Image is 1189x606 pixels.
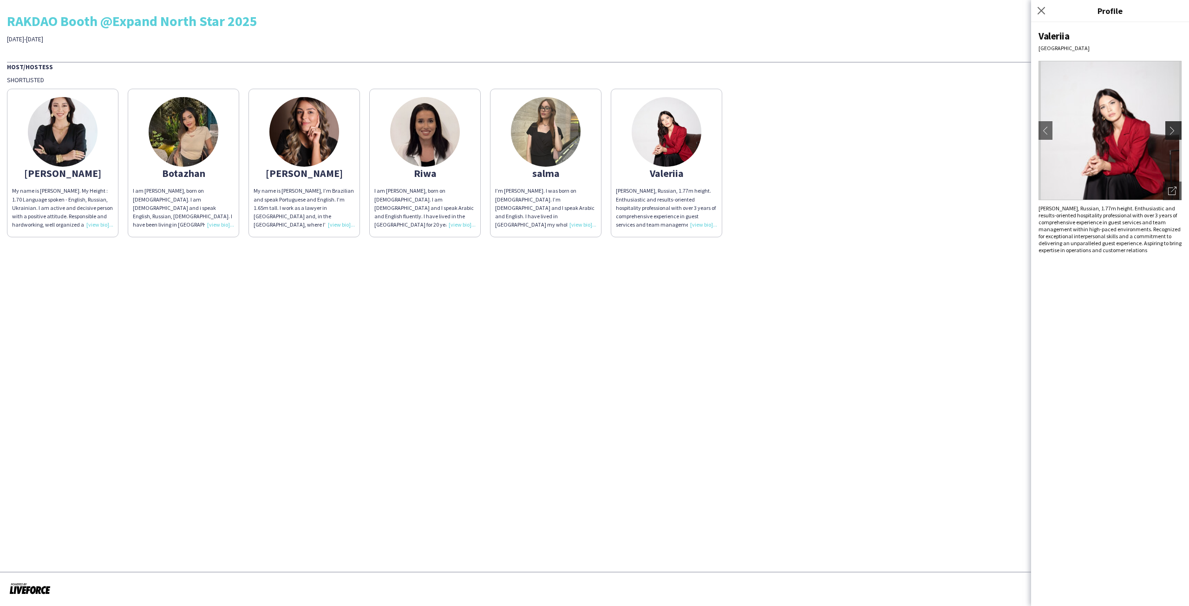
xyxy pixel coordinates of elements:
img: Crew avatar or photo [1039,61,1182,200]
img: thumb-2d7b2d94-a3ec-45da-9ea2-347764875c5c.jpg [511,97,581,167]
div: salma [495,169,596,177]
h3: Profile [1031,5,1189,17]
img: Powered by Liveforce [9,582,51,595]
div: [PERSON_NAME], Russian, 1.77m height. Enthusiastic and results-oriented hospitality professional ... [616,187,717,229]
img: thumb-66f58db5b7d32.jpeg [28,97,98,167]
div: I’m [PERSON_NAME]. I was born on [DEMOGRAPHIC_DATA]. I’m [DEMOGRAPHIC_DATA] and I speak Arabic an... [495,187,596,229]
div: Host/Hostess [7,62,1182,71]
div: Valeriia [1039,30,1182,42]
div: Riwa [374,169,476,177]
div: [GEOGRAPHIC_DATA] [1039,45,1182,52]
div: My name is [PERSON_NAME], I’m Brazilian and speak Portuguese and English. I’m 1.65m tall. I work ... [254,187,355,229]
img: thumb-661349bbd80cd.jpg [149,97,218,167]
div: [PERSON_NAME] [12,169,113,177]
div: [PERSON_NAME], Russian, 1.77m height. Enthusiastic and results-oriented hospitality professional ... [1039,205,1182,254]
img: thumb-655a2beba6011.jpeg [390,97,460,167]
div: I am [PERSON_NAME], born on [DEMOGRAPHIC_DATA]. I am [DEMOGRAPHIC_DATA] and i speak English, Russ... [133,187,234,229]
div: Valeriia [616,169,717,177]
img: thumb-66f82e9b12624.jpeg [632,97,701,167]
div: [PERSON_NAME] [254,169,355,177]
div: Shortlisted [7,76,1182,84]
div: [DATE]-[DATE] [7,35,418,43]
img: thumb-68b7e7e538877.jpeg [269,97,339,167]
div: Open photos pop-in [1163,182,1182,200]
div: My name is [PERSON_NAME]. My Height : 1.70 Language spoken - English, Russian, Ukrainian. I am ac... [12,187,113,229]
div: Botazhan [133,169,234,177]
div: I am [PERSON_NAME], born on [DEMOGRAPHIC_DATA]. I am [DEMOGRAPHIC_DATA] and I speak Arabic and En... [374,187,476,229]
div: RAKDAO Booth @Expand North Star 2025 [7,14,1182,28]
